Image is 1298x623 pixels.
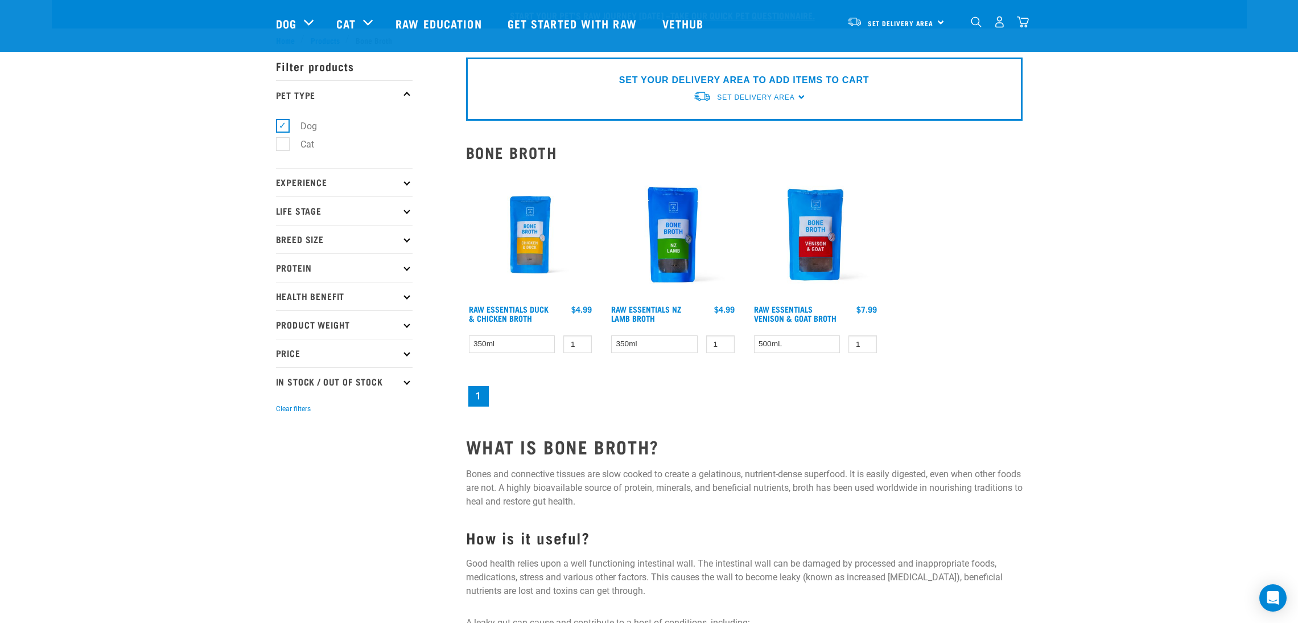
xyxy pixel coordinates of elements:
[468,386,489,407] a: Page 1
[563,335,592,353] input: 1
[466,468,1023,509] p: Bones and connective tissues are slow cooked to create a gelatinous, nutrient-dense superfood. It...
[971,17,982,27] img: home-icon-1@2x.png
[466,436,1023,457] h2: WHAT IS BONE BROTH?
[469,307,549,320] a: Raw Essentials Duck & Chicken Broth
[282,137,319,151] label: Cat
[693,91,711,103] img: van-moving.png
[466,384,1023,409] nav: pagination
[1017,16,1029,28] img: home-icon@2x.png
[276,367,413,396] p: In Stock / Out Of Stock
[751,170,880,300] img: Raw Essentials Venison Goat Novel Protein Hypoallergenic Bone Broth Cats & Dogs
[994,16,1006,28] img: user.png
[276,52,413,80] p: Filter products
[276,196,413,225] p: Life Stage
[276,168,413,196] p: Experience
[706,335,735,353] input: 1
[1259,584,1287,612] div: Open Intercom Messenger
[847,17,862,27] img: van-moving.png
[651,1,718,46] a: Vethub
[276,282,413,310] p: Health Benefit
[496,1,651,46] a: Get started with Raw
[282,119,322,133] label: Dog
[336,15,356,32] a: Cat
[276,404,311,414] button: Clear filters
[856,305,877,314] div: $7.99
[619,73,869,87] p: SET YOUR DELIVERY AREA TO ADD ITEMS TO CART
[466,557,1023,598] p: Good health relies upon a well functioning intestinal wall. The intestinal wall can be damaged by...
[276,253,413,282] p: Protein
[717,93,794,101] span: Set Delivery Area
[868,21,934,25] span: Set Delivery Area
[608,170,737,300] img: Raw Essentials New Zealand Lamb Bone Broth For Cats & Dogs
[611,307,681,320] a: Raw Essentials NZ Lamb Broth
[276,225,413,253] p: Breed Size
[276,15,296,32] a: Dog
[571,305,592,314] div: $4.99
[276,80,413,109] p: Pet Type
[466,529,1023,547] h3: How is it useful?
[714,305,735,314] div: $4.99
[754,307,837,320] a: Raw Essentials Venison & Goat Broth
[466,170,595,300] img: RE Product Shoot 2023 Nov8793 1
[276,310,413,339] p: Product Weight
[848,335,877,353] input: 1
[384,1,496,46] a: Raw Education
[466,144,1023,161] h2: Bone Broth
[276,339,413,367] p: Price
